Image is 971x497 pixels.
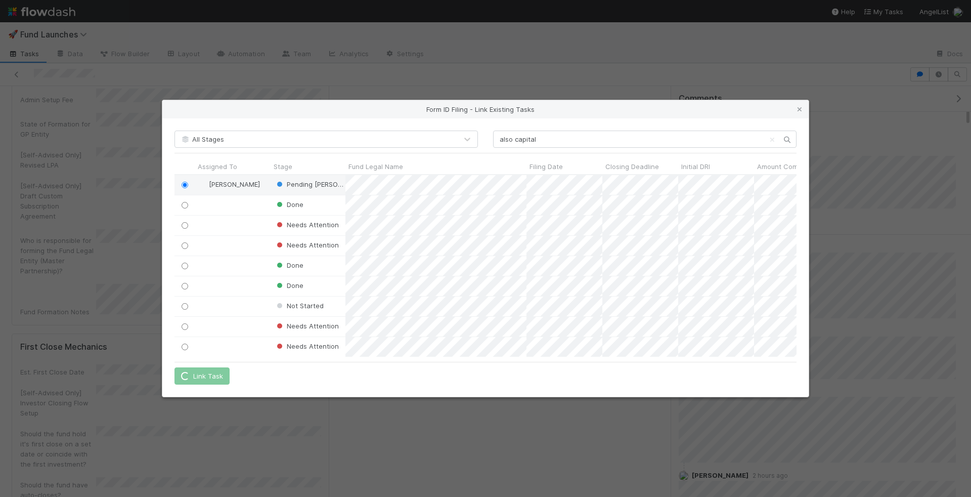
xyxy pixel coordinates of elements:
span: Fund Legal Name [348,161,403,172]
span: Done [275,281,303,289]
button: Link Task [174,367,230,385]
div: Needs Attention [275,321,339,331]
input: Toggle Row Selected [182,344,188,350]
input: Toggle Row Selected [182,242,188,249]
span: Stage [274,161,292,172]
span: Pending [PERSON_NAME] Codes [275,180,388,188]
span: Needs Attention [275,241,339,249]
span: Needs Attention [275,221,339,229]
span: Closing Deadline [605,161,659,172]
span: Needs Attention [275,322,339,330]
span: Assigned To [198,161,237,172]
span: Done [275,200,303,209]
div: Done [275,199,303,210]
input: Search [493,131,797,148]
input: Toggle Row Selected [182,263,188,269]
div: Needs Attention [275,341,339,351]
span: Needs Attention [275,342,339,350]
span: Initial DRI [681,161,710,172]
div: Form ID Filing - Link Existing Tasks [162,100,809,118]
div: Needs Attention [275,240,339,250]
div: [PERSON_NAME] [199,179,260,189]
input: Toggle Row Selected [182,202,188,209]
div: Done [275,260,303,270]
div: Done [275,280,303,291]
span: [PERSON_NAME] [209,180,260,188]
input: Toggle Row Selected [182,303,188,310]
input: Toggle Row Selected [182,182,188,188]
div: Not Started [275,301,324,311]
img: avatar_cd4e5e5e-3003-49e5-bc76-fd776f359de9.png [199,180,207,188]
button: Clear search [767,132,777,148]
div: Needs Attention [275,220,339,230]
input: Toggle Row Selected [182,222,188,229]
input: Toggle Row Selected [182,323,188,330]
input: Toggle Row Selected [182,283,188,289]
span: Done [275,261,303,269]
span: Filing Date [529,161,563,172]
div: Pending [PERSON_NAME] Codes [275,179,345,189]
span: Amount Committed [757,161,818,172]
span: All Stages [180,135,224,143]
span: Not Started [275,302,324,310]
